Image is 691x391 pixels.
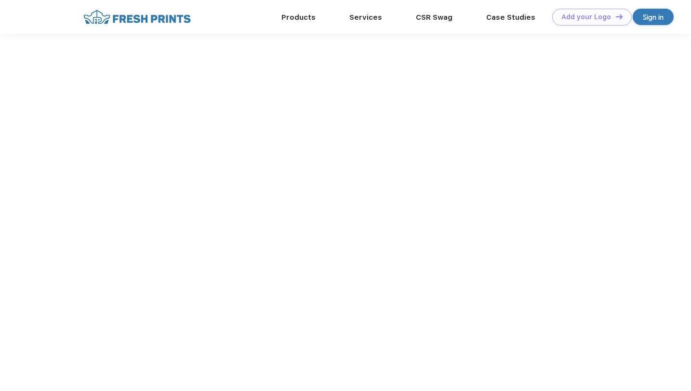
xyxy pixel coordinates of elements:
div: Sign in [643,12,664,23]
div: Add your Logo [561,13,611,21]
a: Services [349,13,382,22]
a: CSR Swag [416,13,452,22]
a: Products [281,13,316,22]
img: DT [616,14,623,19]
img: fo%20logo%202.webp [80,9,194,26]
a: Sign in [633,9,674,25]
